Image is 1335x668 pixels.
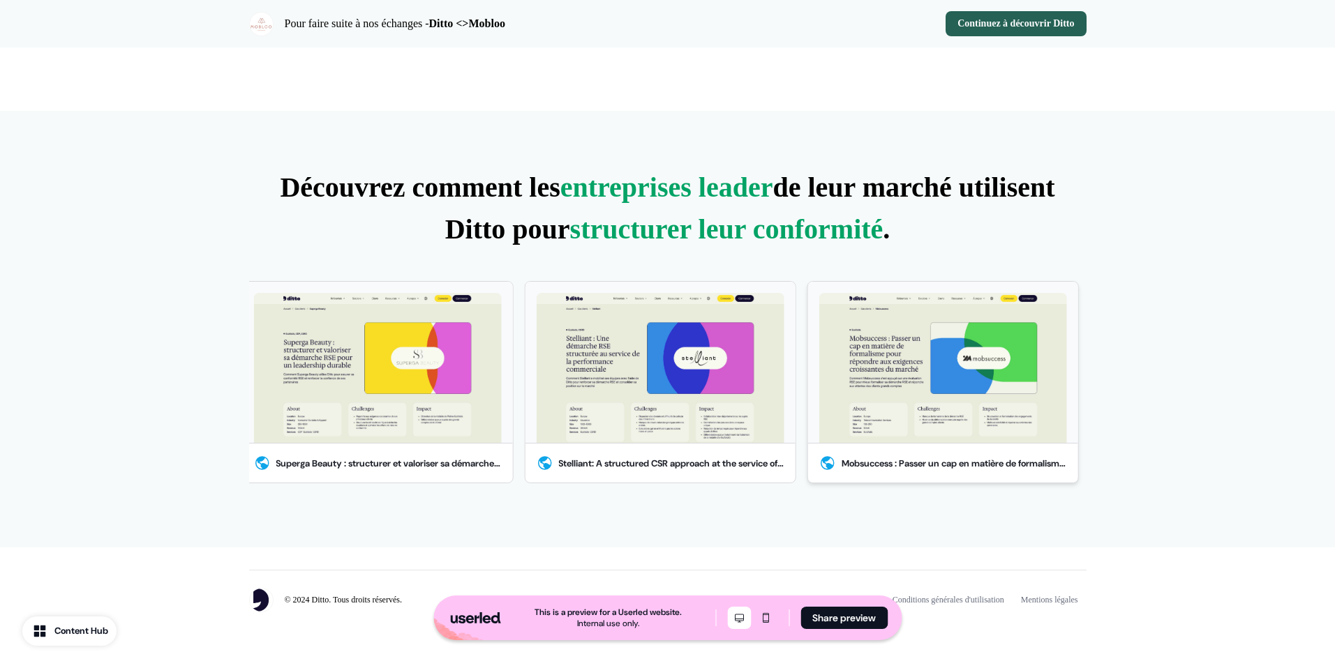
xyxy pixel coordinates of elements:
button: Content Hub [22,616,117,646]
button: Superga Beauty : structurer et valoriser sa démarche RSE pour un leadership durableSuperga Beauty... [241,281,513,484]
div: Stelliant: A structured CSR approach at the service of commercial performance [558,457,784,471]
button: Share preview [800,607,888,629]
img: Superga Beauty : structurer et valoriser sa démarche RSE pour un leadership durable [253,293,501,443]
div: Content Hub [54,624,108,638]
img: Mobsuccess : Passer un cap en matière de formalisme pour répondre aux exigences croissantes du ma... [819,293,1067,443]
a: Mentions légales [1013,587,1087,612]
div: This is a preview for a Userled website. [535,607,682,618]
p: © 2024 Ditto. Tous droits réservés. [285,595,402,605]
span: structurer leur conformité [570,213,883,245]
div: Internal use only. [577,618,639,629]
div: Superga Beauty : structurer et valoriser sa démarche RSE pour un leadership durable [276,457,501,471]
a: Politique de confidentialité [777,587,884,612]
a: Conditions générales d'utilisation [884,587,1013,612]
div: Mobsuccess : Passer un cap en matière de formalisme pour répondre aux exigences croissantes du ma... [842,457,1067,471]
button: Mobsuccess : Passer un cap en matière de formalisme pour répondre aux exigences croissantes du ma... [807,281,1079,484]
button: Desktop mode [727,607,751,629]
strong: Ditto <>Mobloo [429,17,505,29]
button: Continuez à découvrir Ditto [946,11,1086,36]
button: Stelliant: A structured CSR approach at the service of commercial performanceStelliant: A structu... [524,281,796,484]
button: Mobile mode [754,607,777,629]
p: Pour faire suite à nos échanges - [285,15,505,32]
span: entreprises leader [560,172,773,203]
img: Stelliant: A structured CSR approach at the service of commercial performance [536,293,784,443]
p: Découvrez comment les de leur marché utilisent Ditto pour . [249,167,1087,250]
